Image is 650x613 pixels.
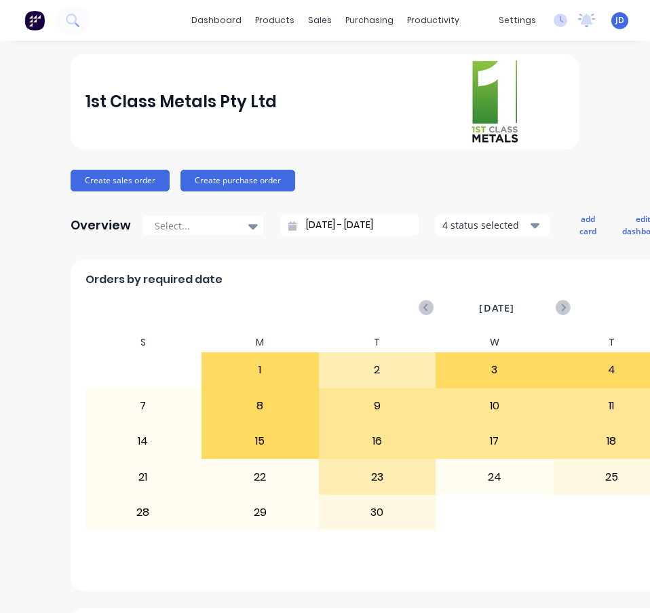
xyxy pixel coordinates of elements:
[436,424,552,458] div: 17
[320,353,436,387] div: 2
[436,353,552,387] div: 3
[85,389,202,423] div: 7
[435,215,550,236] button: 4 status selected
[301,10,339,31] div: sales
[85,272,223,288] span: Orders by required date
[85,424,202,458] div: 14
[615,14,624,26] span: JD
[71,212,131,239] div: Overview
[202,389,318,423] div: 8
[320,496,436,530] div: 30
[320,389,436,423] div: 9
[436,389,552,423] div: 10
[436,460,552,494] div: 24
[442,218,528,232] div: 4 status selected
[71,170,170,191] button: Create sales order
[202,496,318,530] div: 29
[85,496,202,530] div: 28
[185,10,248,31] a: dashboard
[470,58,520,145] img: 1st Class Metals Pty Ltd
[400,10,466,31] div: productivity
[248,10,301,31] div: products
[202,424,318,458] div: 15
[339,10,400,31] div: purchasing
[85,460,202,494] div: 21
[202,333,319,352] div: M
[571,210,605,240] button: add card
[85,333,202,352] div: S
[202,353,318,387] div: 1
[319,333,436,352] div: T
[479,301,514,316] span: [DATE]
[492,10,543,31] div: settings
[320,460,436,494] div: 23
[202,460,318,494] div: 22
[24,10,45,31] img: Factory
[85,88,277,115] div: 1st Class Metals Pty Ltd
[320,424,436,458] div: 16
[436,333,553,352] div: W
[180,170,295,191] button: Create purchase order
